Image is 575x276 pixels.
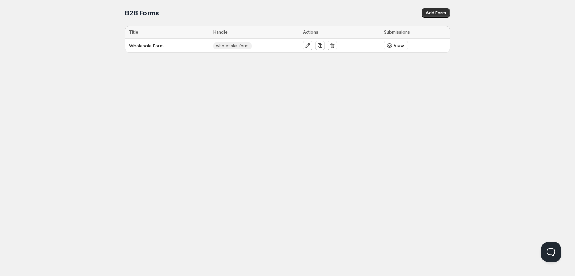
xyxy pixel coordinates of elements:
button: Add Form [422,8,450,18]
iframe: Help Scout Beacon - Open [541,242,561,262]
button: View [384,41,408,50]
span: Handle [213,29,228,35]
span: B2B Forms [125,9,159,17]
span: Add Form [426,10,446,16]
td: Wholesale Form [125,39,211,53]
span: View [394,43,404,48]
span: wholesale-form [216,43,249,49]
span: Title [129,29,138,35]
span: Submissions [384,29,410,35]
span: Actions [303,29,318,35]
